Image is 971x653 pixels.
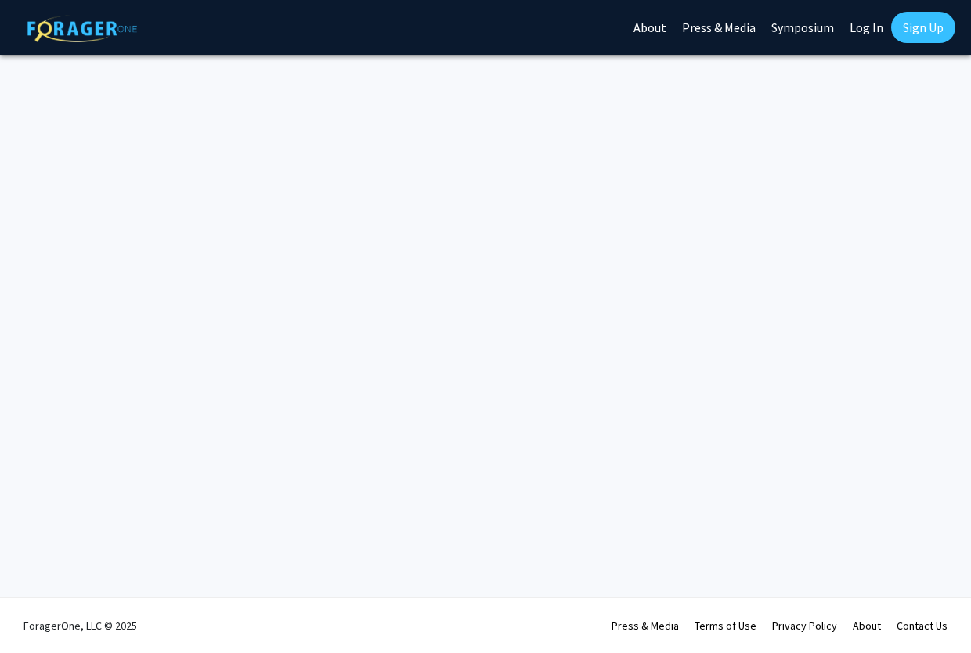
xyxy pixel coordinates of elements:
a: Privacy Policy [772,619,837,633]
a: Sign Up [891,12,955,43]
a: Contact Us [897,619,948,633]
img: ForagerOne Logo [27,15,137,42]
div: ForagerOne, LLC © 2025 [23,598,137,653]
a: About [853,619,881,633]
a: Terms of Use [695,619,756,633]
a: Press & Media [612,619,679,633]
